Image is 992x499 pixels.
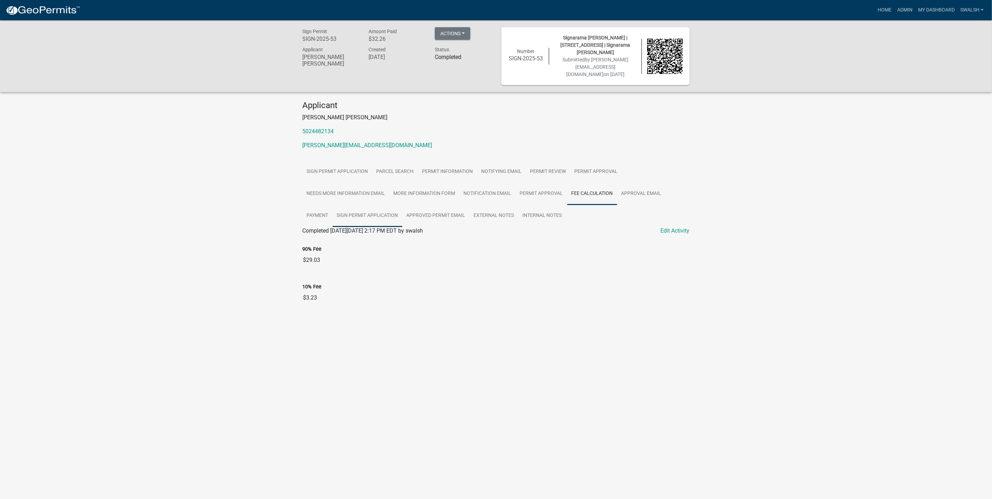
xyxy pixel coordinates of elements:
a: 5024482134 [303,128,334,135]
span: Status [435,47,449,52]
a: [PERSON_NAME][EMAIL_ADDRESS][DOMAIN_NAME] [303,142,432,149]
a: Internal Notes [518,205,566,227]
a: Sign Permit Application [333,205,402,227]
a: Approval Email [617,183,666,205]
h6: SIGN-2025-53 [508,55,544,62]
p: [PERSON_NAME] [PERSON_NAME] [303,113,690,122]
a: More Information Form [389,183,460,205]
strong: Completed [435,54,461,60]
a: My Dashboard [915,3,957,17]
a: Needs More Information Email [303,183,389,205]
a: Parcel search [372,161,418,183]
span: Number [517,48,535,54]
h6: [DATE] [369,54,424,60]
h6: [PERSON_NAME] [PERSON_NAME] [303,54,358,67]
a: Permit Approval [516,183,567,205]
a: Fee Calculation [567,183,617,205]
h4: Applicant [303,100,690,111]
a: Home [875,3,894,17]
a: Admin [894,3,915,17]
span: Created [369,47,386,52]
span: Submitted on [DATE] [562,57,628,77]
span: Applicant [303,47,323,52]
a: Approved Permit Email [402,205,470,227]
a: swalsh [957,3,986,17]
label: 90% Fee [303,247,322,252]
span: Signarama [PERSON_NAME] | [STREET_ADDRESS] | Signarama [PERSON_NAME] [561,35,630,55]
label: 10% Fee [303,285,322,289]
a: Notification Email [460,183,516,205]
h6: SIGN-2025-53 [303,36,358,42]
span: Sign Permit [303,29,327,34]
a: External Notes [470,205,518,227]
a: Permit Information [418,161,477,183]
span: Amount Paid [369,29,397,34]
a: Edit Activity [661,227,690,235]
a: Permit Review [526,161,570,183]
a: Permit Approval [570,161,622,183]
button: Actions [435,27,470,40]
span: Completed [DATE][DATE] 2:17 PM EDT by swalsh [303,227,423,234]
img: QR code [647,39,683,74]
span: by [PERSON_NAME][EMAIL_ADDRESS][DOMAIN_NAME] [566,57,628,77]
h6: $32.26 [369,36,424,42]
a: Notifying Email [477,161,526,183]
a: Sign Permit Application [303,161,372,183]
a: Payment [303,205,333,227]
